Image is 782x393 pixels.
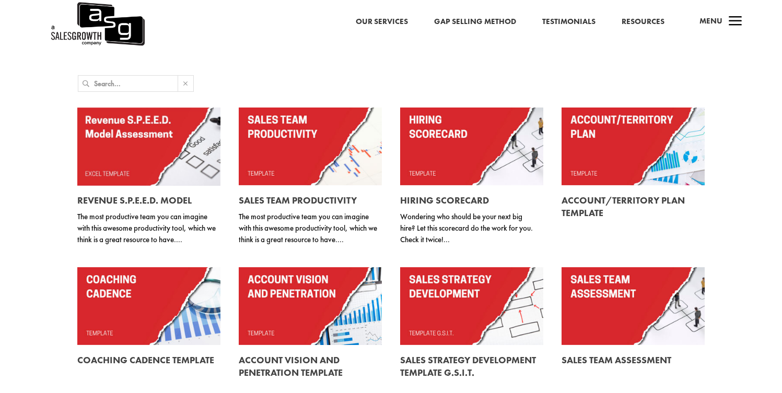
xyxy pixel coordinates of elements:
a: Gap Selling Method [434,15,516,29]
a: Our Services [356,15,408,29]
a: Testimonials [542,15,596,29]
span: Menu [699,16,722,26]
span: a [725,11,746,32]
input: Search... [94,76,178,91]
a: Resources [622,15,664,29]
